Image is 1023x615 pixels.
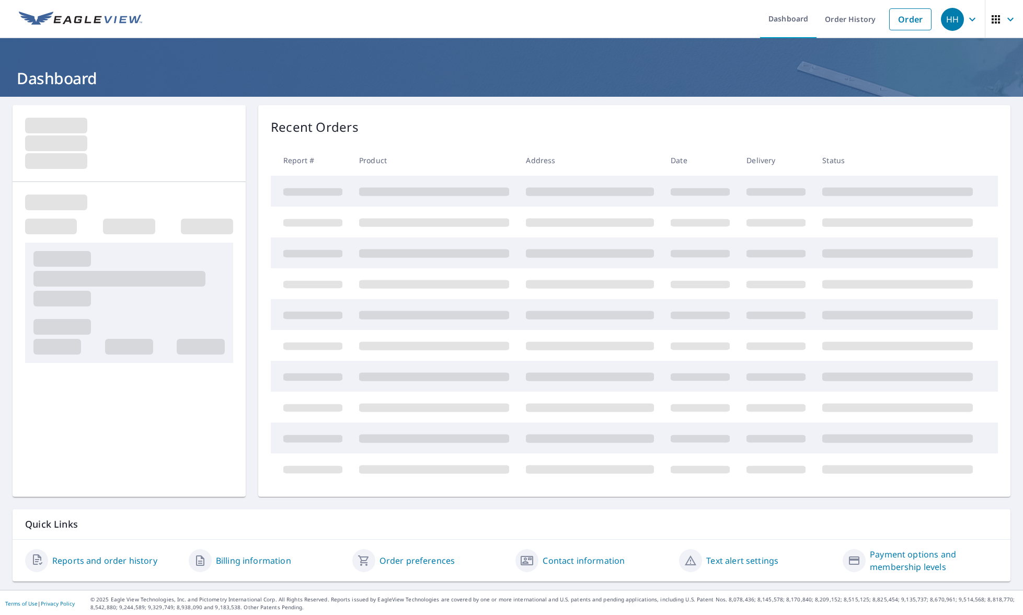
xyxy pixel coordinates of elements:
a: Order [889,8,932,30]
a: Privacy Policy [41,600,75,607]
th: Address [518,145,662,176]
th: Delivery [738,145,814,176]
a: Order preferences [380,554,455,567]
th: Status [814,145,981,176]
p: © 2025 Eagle View Technologies, Inc. and Pictometry International Corp. All Rights Reserved. Repo... [90,596,1018,611]
p: | [5,600,75,607]
h1: Dashboard [13,67,1010,89]
a: Reports and order history [52,554,157,567]
a: Billing information [216,554,291,567]
img: EV Logo [19,12,142,27]
a: Contact information [543,554,625,567]
th: Date [662,145,738,176]
th: Report # [271,145,351,176]
a: Payment options and membership levels [870,548,998,573]
th: Product [351,145,518,176]
a: Text alert settings [706,554,778,567]
p: Quick Links [25,518,998,531]
div: HH [941,8,964,31]
p: Recent Orders [271,118,359,136]
a: Terms of Use [5,600,38,607]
